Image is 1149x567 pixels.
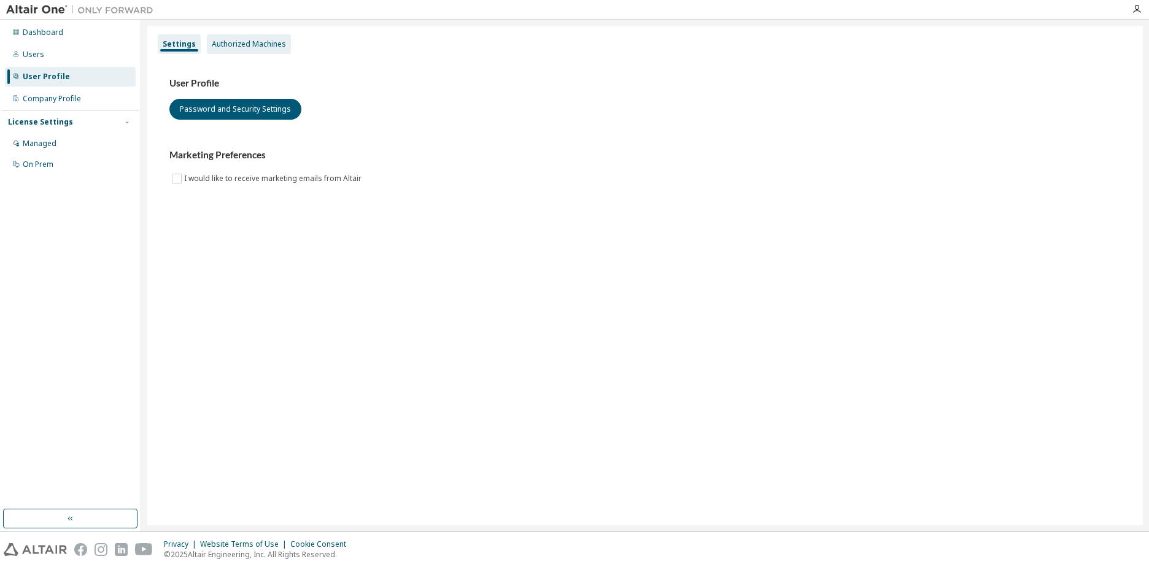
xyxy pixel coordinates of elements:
img: facebook.svg [74,543,87,556]
div: License Settings [8,117,73,127]
div: Dashboard [23,28,63,37]
div: Cookie Consent [290,539,354,549]
div: Authorized Machines [212,39,286,49]
img: altair_logo.svg [4,543,67,556]
h3: User Profile [169,77,1121,90]
img: linkedin.svg [115,543,128,556]
div: Users [23,50,44,60]
div: Website Terms of Use [200,539,290,549]
div: Managed [23,139,56,148]
div: Privacy [164,539,200,549]
h3: Marketing Preferences [169,149,1121,161]
img: instagram.svg [95,543,107,556]
div: Company Profile [23,94,81,104]
button: Password and Security Settings [169,99,301,120]
div: Settings [163,39,196,49]
img: Altair One [6,4,160,16]
div: On Prem [23,160,53,169]
label: I would like to receive marketing emails from Altair [184,171,364,186]
div: User Profile [23,72,70,82]
p: © 2025 Altair Engineering, Inc. All Rights Reserved. [164,549,354,560]
img: youtube.svg [135,543,153,556]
